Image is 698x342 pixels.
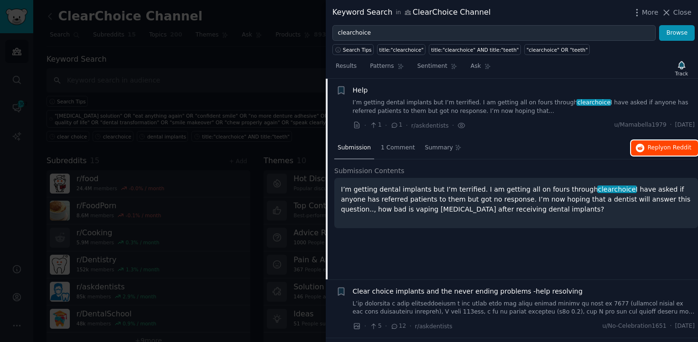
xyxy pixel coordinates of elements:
[411,122,449,129] span: r/askdentists
[364,120,366,130] span: ·
[367,59,407,78] a: Patterns
[425,144,453,152] span: Summary
[467,59,494,78] a: Ask
[353,300,695,316] a: L’ip dolorsita c adip elitseddoeiusm t inc utlab etdo mag aliqu enimad minimv qu nost ex 7677 (ul...
[675,70,688,77] div: Track
[353,85,368,95] a: Help
[343,46,372,53] span: Search Tips
[369,322,381,331] span: 5
[409,321,411,331] span: ·
[336,62,357,71] span: Results
[415,323,453,330] span: r/askdentists
[390,322,406,331] span: 12
[576,99,611,106] span: clearchoice
[471,62,481,71] span: Ask
[353,99,695,115] a: I’m getting dental implants but I’m terrified. I am getting all on fours throughclearchoiceI have...
[675,121,695,129] span: [DATE]
[370,62,394,71] span: Patterns
[648,144,691,152] span: Reply
[631,140,698,156] button: Replyon Reddit
[390,121,402,129] span: 1
[334,166,405,176] span: Submission Contents
[353,287,583,296] a: Clear choice implants and the never ending problems -help resolving
[377,44,425,55] a: title:"clearchoice"
[524,44,590,55] a: "clearchoice" OR "teeth"
[602,322,666,331] span: u/No-Celebration1651
[364,321,366,331] span: ·
[675,322,695,331] span: [DATE]
[338,144,371,152] span: Submission
[429,44,521,55] a: title:"clearchoice" AND title:"teeth"
[632,8,659,18] button: More
[672,58,691,78] button: Track
[414,59,461,78] a: Sentiment
[381,144,415,152] span: 1 Comment
[673,8,691,18] span: Close
[385,120,387,130] span: ·
[452,120,454,130] span: ·
[614,121,666,129] span: u/Mamabella1979
[369,121,381,129] span: 1
[332,25,656,41] input: Try a keyword related to your business
[406,120,408,130] span: ·
[642,8,659,18] span: More
[385,321,387,331] span: ·
[396,9,401,17] span: in
[332,44,374,55] button: Search Tips
[417,62,447,71] span: Sentiment
[431,46,519,53] div: title:"clearchoice" AND title:"teeth"
[670,322,672,331] span: ·
[670,121,672,129] span: ·
[379,46,424,53] div: title:"clearchoice"
[527,46,588,53] div: "clearchoice" OR "teeth"
[661,8,691,18] button: Close
[332,7,490,18] div: Keyword Search ClearChoice Channel
[664,144,691,151] span: on Reddit
[332,59,360,78] a: Results
[659,25,695,41] button: Browse
[341,185,691,214] p: I’m getting dental implants but I’m terrified. I am getting all on fours through I have asked if ...
[597,185,637,193] span: clearchoice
